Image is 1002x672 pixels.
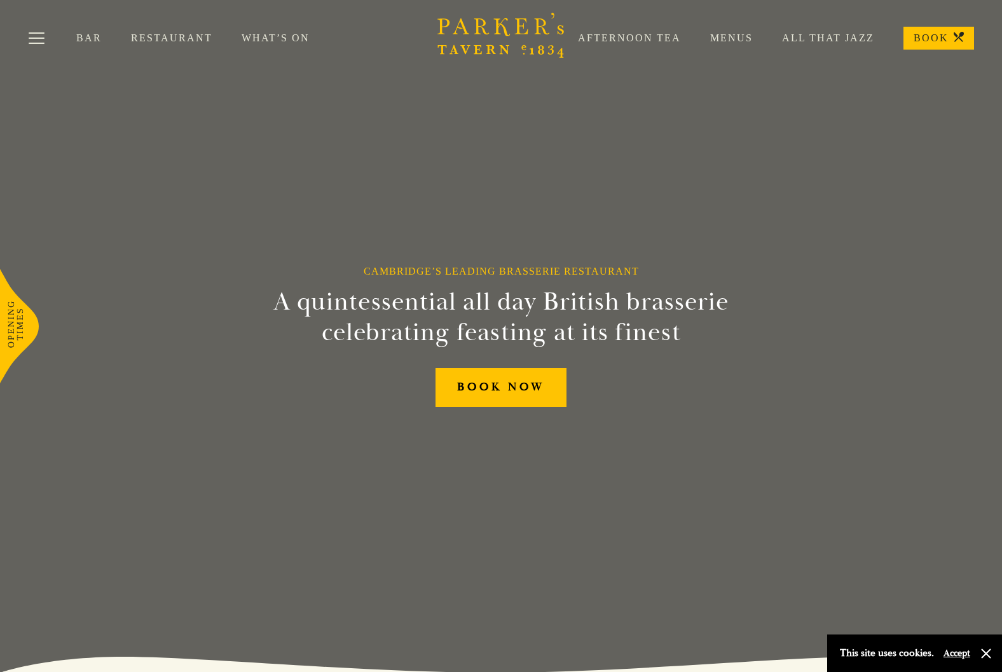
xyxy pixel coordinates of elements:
[436,368,566,407] a: BOOK NOW
[364,265,639,277] h1: Cambridge’s Leading Brasserie Restaurant
[840,644,934,662] p: This site uses cookies.
[944,647,970,659] button: Accept
[211,287,791,348] h2: A quintessential all day British brasserie celebrating feasting at its finest
[980,647,992,660] button: Close and accept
